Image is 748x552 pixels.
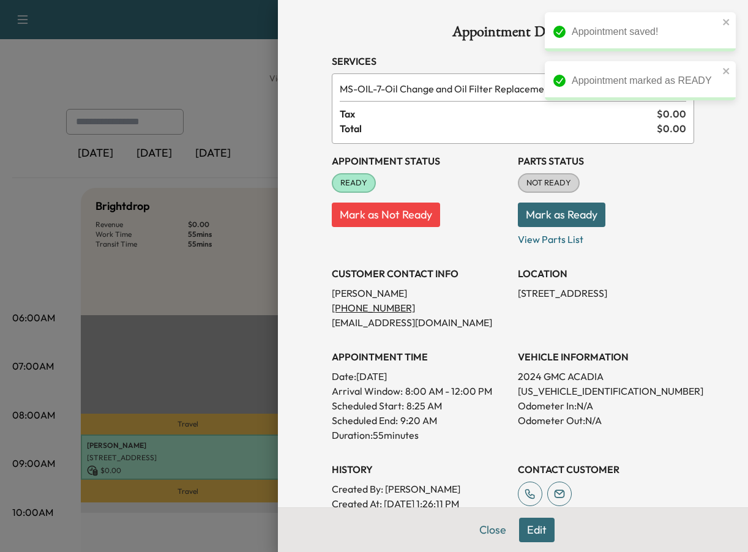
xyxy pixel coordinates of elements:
p: [US_VEHICLE_IDENTIFICATION_NUMBER] [518,384,694,398]
span: $ 0.00 [657,106,686,121]
button: Mark as Ready [518,203,605,227]
button: close [722,66,731,76]
p: [EMAIL_ADDRESS][DOMAIN_NAME] [332,315,508,330]
p: Odometer Out: N/A [518,413,694,428]
button: Close [471,518,514,542]
p: Scheduled End: [332,413,398,428]
h3: CONTACT CUSTOMER [518,462,694,477]
span: NOT READY [519,177,578,189]
span: Oil Change and Oil Filter Replacement - 7 Qt (w/ Rotation) [340,81,652,96]
p: Odometer In: N/A [518,398,694,413]
p: Created By : [PERSON_NAME] [332,482,508,496]
p: [STREET_ADDRESS] [518,286,694,300]
h3: Appointment Status [332,154,508,168]
div: Appointment saved! [572,24,719,39]
p: View Parts List [518,227,694,247]
button: Mark as Not Ready [332,203,440,227]
p: 2024 GMC ACADIA [518,369,694,384]
span: Tax [340,106,657,121]
h3: APPOINTMENT TIME [332,349,508,364]
p: 9:20 AM [400,413,437,428]
button: Edit [519,518,555,542]
div: Appointment marked as READY [572,73,719,88]
span: $ 0.00 [657,121,686,136]
span: 8:00 AM - 12:00 PM [405,384,492,398]
h3: Parts Status [518,154,694,168]
h3: VEHICLE INFORMATION [518,349,694,364]
p: Created At : [DATE] 1:26:11 PM [332,496,508,511]
p: 8:25 AM [406,398,442,413]
p: Scheduled Start: [332,398,404,413]
a: [PHONE_NUMBER] [332,302,425,314]
h3: Services [332,54,694,69]
h3: History [332,462,508,477]
button: close [722,17,731,27]
h3: LOCATION [518,266,694,281]
h1: Appointment Details [332,24,694,44]
h3: CUSTOMER CONTACT INFO [332,266,508,281]
p: Arrival Window: [332,384,508,398]
p: Duration: 55 minutes [332,428,508,442]
span: READY [333,177,375,189]
span: Total [340,121,657,136]
p: [PERSON_NAME] [332,286,508,300]
p: Date: [DATE] [332,369,508,384]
